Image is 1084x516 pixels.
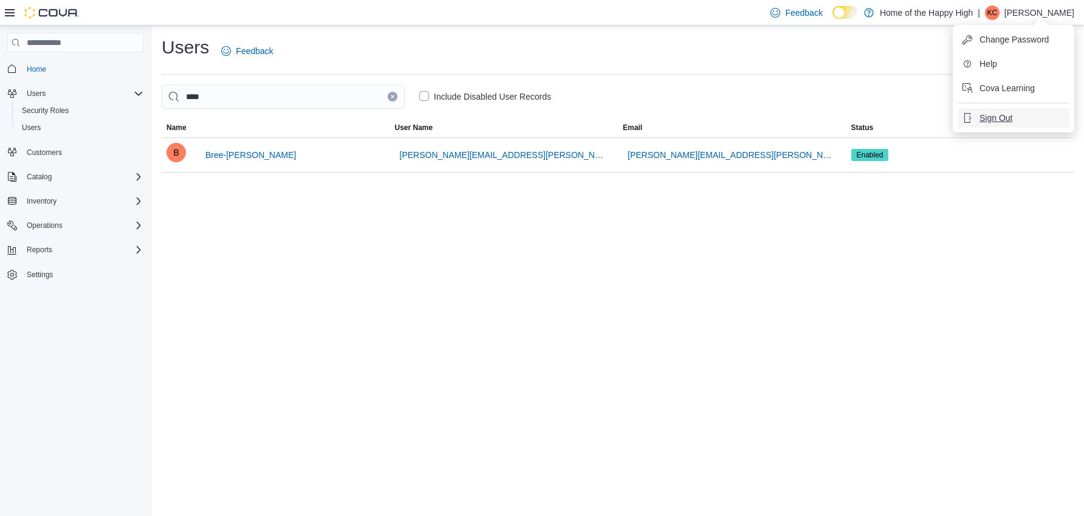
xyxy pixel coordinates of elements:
[162,35,209,60] h1: Users
[22,170,57,184] button: Catalog
[880,5,973,20] p: Home of the Happy High
[173,143,179,162] span: B
[22,194,143,208] span: Inventory
[216,39,278,63] a: Feedback
[27,221,63,230] span: Operations
[979,112,1012,124] span: Sign Out
[958,30,1069,49] button: Change Password
[22,86,143,101] span: Users
[22,62,51,77] a: Home
[985,5,1000,20] div: King Chan
[2,217,148,234] button: Operations
[12,102,148,119] button: Security Roles
[979,58,997,70] span: Help
[22,61,143,76] span: Home
[623,143,842,167] button: [PERSON_NAME][EMAIL_ADDRESS][PERSON_NAME][DOMAIN_NAME]
[785,7,822,19] span: Feedback
[419,89,551,104] label: Include Disabled User Records
[27,245,52,255] span: Reports
[22,170,143,184] span: Catalog
[17,103,143,118] span: Security Roles
[166,123,187,132] span: Name
[388,92,397,101] button: Clear input
[979,33,1049,46] span: Change Password
[2,193,148,210] button: Inventory
[17,120,46,135] a: Users
[2,168,148,185] button: Catalog
[22,243,57,257] button: Reports
[766,1,827,25] a: Feedback
[27,148,62,157] span: Customers
[22,106,69,115] span: Security Roles
[958,108,1069,128] button: Sign Out
[978,5,980,20] p: |
[2,143,148,161] button: Customers
[628,149,837,161] span: [PERSON_NAME][EMAIL_ADDRESS][PERSON_NAME][DOMAIN_NAME]
[12,119,148,136] button: Users
[851,123,874,132] span: Status
[236,45,273,57] span: Feedback
[201,143,301,167] button: Bree-[PERSON_NAME]
[27,172,52,182] span: Catalog
[979,82,1035,94] span: Cova Learning
[857,150,883,160] span: Enabled
[2,266,148,283] button: Settings
[22,218,67,233] button: Operations
[832,6,858,19] input: Dark Mode
[851,149,889,161] span: Enabled
[27,270,53,280] span: Settings
[22,145,143,160] span: Customers
[2,241,148,258] button: Reports
[27,196,57,206] span: Inventory
[623,123,642,132] span: Email
[395,123,433,132] span: User Name
[17,103,74,118] a: Security Roles
[987,5,998,20] span: KC
[395,143,614,167] button: [PERSON_NAME][EMAIL_ADDRESS][PERSON_NAME][DOMAIN_NAME]
[22,218,143,233] span: Operations
[166,143,186,162] div: Bree-Anna
[958,78,1069,98] button: Cova Learning
[205,149,296,161] span: Bree-[PERSON_NAME]
[22,86,50,101] button: Users
[22,123,41,132] span: Users
[22,145,67,160] a: Customers
[22,267,58,282] a: Settings
[22,194,61,208] button: Inventory
[17,120,143,135] span: Users
[27,89,46,98] span: Users
[24,7,79,19] img: Cova
[7,55,143,315] nav: Complex example
[27,64,46,74] span: Home
[1004,5,1074,20] p: [PERSON_NAME]
[2,85,148,102] button: Users
[958,54,1069,74] button: Help
[2,60,148,77] button: Home
[400,149,609,161] span: [PERSON_NAME][EMAIL_ADDRESS][PERSON_NAME][DOMAIN_NAME]
[22,243,143,257] span: Reports
[22,267,143,282] span: Settings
